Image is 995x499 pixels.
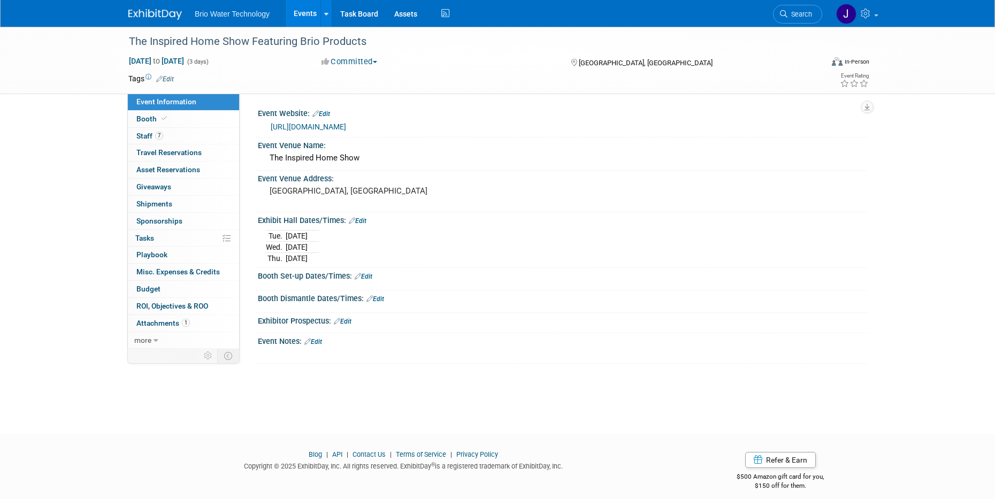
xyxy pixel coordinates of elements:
[840,73,869,79] div: Event Rating
[195,10,270,18] span: Brio Water Technology
[304,338,322,346] a: Edit
[318,56,381,67] button: Committed
[155,132,163,140] span: 7
[266,242,286,253] td: Wed.
[344,450,351,458] span: |
[128,230,239,247] a: Tasks
[136,182,171,191] span: Giveaways
[128,94,239,110] a: Event Information
[199,349,218,363] td: Personalize Event Tab Strip
[182,319,190,327] span: 1
[286,253,308,264] td: [DATE]
[258,290,867,304] div: Booth Dismantle Dates/Times:
[266,150,859,166] div: The Inspired Home Show
[128,73,174,84] td: Tags
[258,137,867,151] div: Event Venue Name:
[151,57,162,65] span: to
[258,105,867,119] div: Event Website:
[787,10,812,18] span: Search
[128,144,239,161] a: Travel Reservations
[134,336,151,344] span: more
[125,32,806,51] div: The Inspired Home Show Featuring Brio Products
[258,212,867,226] div: Exhibit Hall Dates/Times:
[136,267,220,276] span: Misc. Expenses & Credits
[258,313,867,327] div: Exhibitor Prospectus:
[270,186,500,196] pre: [GEOGRAPHIC_DATA], [GEOGRAPHIC_DATA]
[832,57,843,66] img: Format-Inperson.png
[128,9,182,20] img: ExhibitDay
[128,264,239,280] a: Misc. Expenses & Credits
[334,318,351,325] a: Edit
[136,250,167,259] span: Playbook
[136,165,200,174] span: Asset Reservations
[759,56,869,72] div: Event Format
[396,450,446,458] a: Terms of Service
[162,116,167,121] i: Booth reservation complete
[128,56,185,66] span: [DATE] [DATE]
[128,213,239,229] a: Sponsorships
[448,450,455,458] span: |
[745,452,816,468] a: Refer & Earn
[218,349,240,363] td: Toggle Event Tabs
[186,58,209,65] span: (3 days)
[844,58,869,66] div: In-Person
[773,5,822,24] a: Search
[286,242,308,253] td: [DATE]
[128,247,239,263] a: Playbook
[266,253,286,264] td: Thu.
[128,162,239,178] a: Asset Reservations
[128,128,239,144] a: Staff7
[128,111,239,127] a: Booth
[136,217,182,225] span: Sponsorships
[156,75,174,83] a: Edit
[258,333,867,347] div: Event Notes:
[258,171,867,184] div: Event Venue Address:
[136,148,202,157] span: Travel Reservations
[128,196,239,212] a: Shipments
[456,450,498,458] a: Privacy Policy
[286,231,308,242] td: [DATE]
[135,234,154,242] span: Tasks
[128,281,239,297] a: Budget
[312,110,330,118] a: Edit
[128,179,239,195] a: Giveaways
[136,199,172,208] span: Shipments
[136,285,160,293] span: Budget
[128,332,239,349] a: more
[349,217,366,225] a: Edit
[258,268,867,282] div: Booth Set-up Dates/Times:
[309,450,322,458] a: Blog
[332,450,342,458] a: API
[128,315,239,332] a: Attachments1
[136,114,169,123] span: Booth
[271,122,346,131] a: [URL][DOMAIN_NAME]
[128,459,678,471] div: Copyright © 2025 ExhibitDay, Inc. All rights reserved. ExhibitDay is a registered trademark of Ex...
[128,298,239,314] a: ROI, Objectives & ROO
[136,97,196,106] span: Event Information
[366,295,384,303] a: Edit
[579,59,713,67] span: [GEOGRAPHIC_DATA], [GEOGRAPHIC_DATA]
[431,462,435,467] sup: ®
[136,302,208,310] span: ROI, Objectives & ROO
[266,231,286,242] td: Tue.
[324,450,331,458] span: |
[136,132,163,140] span: Staff
[355,273,372,280] a: Edit
[836,4,856,24] img: James Park
[387,450,394,458] span: |
[694,465,867,490] div: $500 Amazon gift card for you,
[353,450,386,458] a: Contact Us
[136,319,190,327] span: Attachments
[694,481,867,490] div: $150 off for them.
